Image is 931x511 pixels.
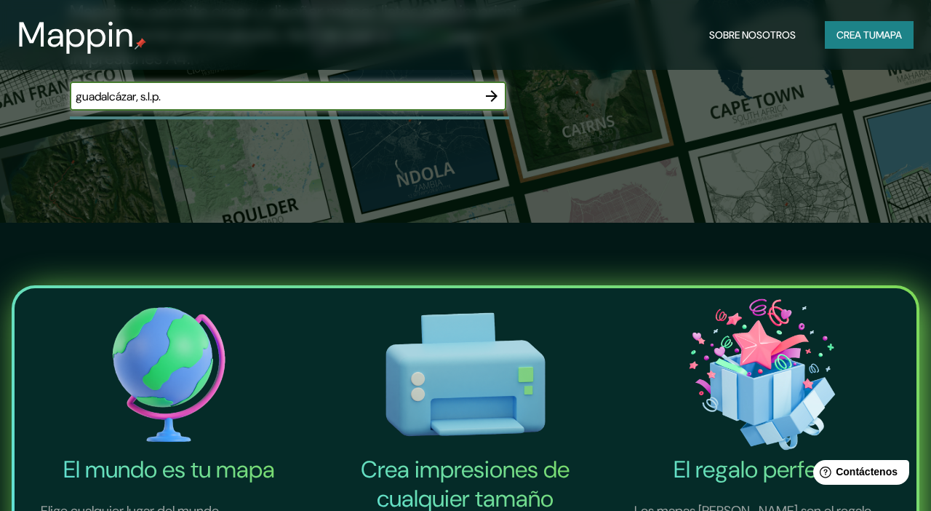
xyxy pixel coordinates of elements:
img: El mundo es tu icono de mapa [23,294,314,455]
button: Sobre nosotros [703,21,802,49]
input: Elige tu lugar favorito [70,88,477,105]
font: Mappin [17,12,135,58]
font: El mundo es tu mapa [63,454,275,485]
font: El regalo perfecto [674,454,850,485]
button: Crea tumapa [825,21,914,49]
img: El icono del regalo perfecto [617,294,908,455]
font: Sobre nosotros [709,28,796,41]
img: pin de mapeo [135,38,146,49]
img: Crea impresiones de cualquier tamaño-icono [320,294,611,455]
font: Crea tu [836,28,876,41]
iframe: Lanzador de widgets de ayuda [802,454,915,495]
font: mapa [876,28,902,41]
